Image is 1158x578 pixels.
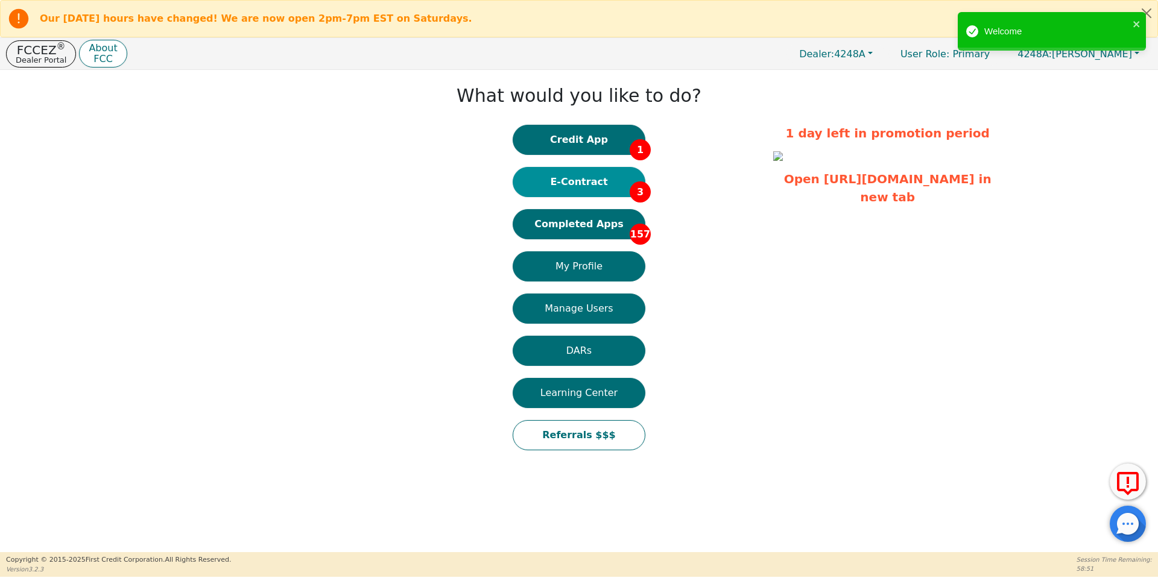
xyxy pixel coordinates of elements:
[513,251,645,281] button: My Profile
[57,41,66,52] sup: ®
[457,85,701,107] h1: What would you like to do?
[1017,48,1052,60] span: 4248A:
[6,40,76,68] button: FCCEZ®Dealer Portal
[16,44,66,56] p: FCCEZ
[513,378,645,408] button: Learning Center
[89,43,117,53] p: About
[900,48,949,60] span: User Role :
[1017,48,1132,60] span: [PERSON_NAME]
[984,25,1129,39] div: Welcome
[40,13,472,24] b: Our [DATE] hours have changed! We are now open 2pm-7pm EST on Saturdays.
[6,565,231,574] p: Version 3.2.3
[630,139,651,160] span: 1
[1077,555,1152,564] p: Session Time Remaining:
[773,124,1002,142] p: 1 day left in promotion period
[630,181,651,203] span: 3
[1133,17,1141,31] button: close
[513,209,645,239] button: Completed Apps157
[799,48,865,60] span: 4248A
[513,294,645,324] button: Manage Users
[799,48,834,60] span: Dealer:
[1136,1,1157,25] button: Close alert
[6,555,231,565] p: Copyright © 2015- 2025 First Credit Corporation.
[513,420,645,450] button: Referrals $$$
[784,172,992,204] a: Open [URL][DOMAIN_NAME] in new tab
[79,40,127,68] button: AboutFCC
[630,224,651,245] span: 157
[89,54,117,64] p: FCC
[888,42,1002,66] a: User Role: Primary
[1110,463,1146,500] button: Report Error to FCC
[773,151,783,161] img: b95459f1-7a39-4d86-90f4-1fe33908e1ec
[1077,564,1152,573] p: 58:51
[16,56,66,64] p: Dealer Portal
[513,336,645,366] button: DARs
[786,45,885,63] button: Dealer:4248A
[888,42,1002,66] p: Primary
[165,556,231,564] span: All Rights Reserved.
[513,167,645,197] button: E-Contract3
[513,125,645,155] button: Credit App1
